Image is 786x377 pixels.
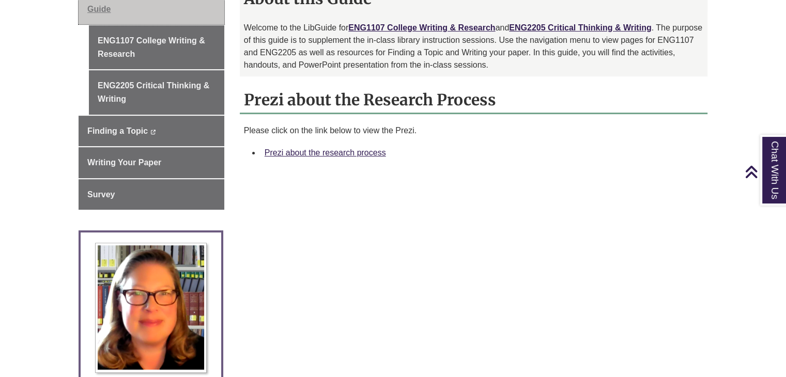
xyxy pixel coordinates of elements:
[79,147,224,178] a: Writing Your Paper
[79,116,224,147] a: Finding a Topic
[150,130,156,134] i: This link opens in a new window
[265,148,386,157] a: Prezi about the research process
[79,179,224,210] a: Survey
[89,25,224,69] a: ENG1107 College Writing & Research
[745,165,783,179] a: Back to Top
[95,243,207,373] img: Profile Photo
[87,158,161,167] span: Writing Your Paper
[244,22,703,71] p: Welcome to the LibGuide for and . The purpose of this guide is to supplement the in-class library...
[348,23,495,32] a: ENG1107 College Writing & Research
[87,190,115,199] span: Survey
[87,127,148,135] span: Finding a Topic
[89,70,224,114] a: ENG2205 Critical Thinking & Writing
[240,87,707,114] h2: Prezi about the Research Process
[509,23,651,32] a: ENG2205 Critical Thinking & Writing
[244,124,703,137] p: Please click on the link below to view the Prezi.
